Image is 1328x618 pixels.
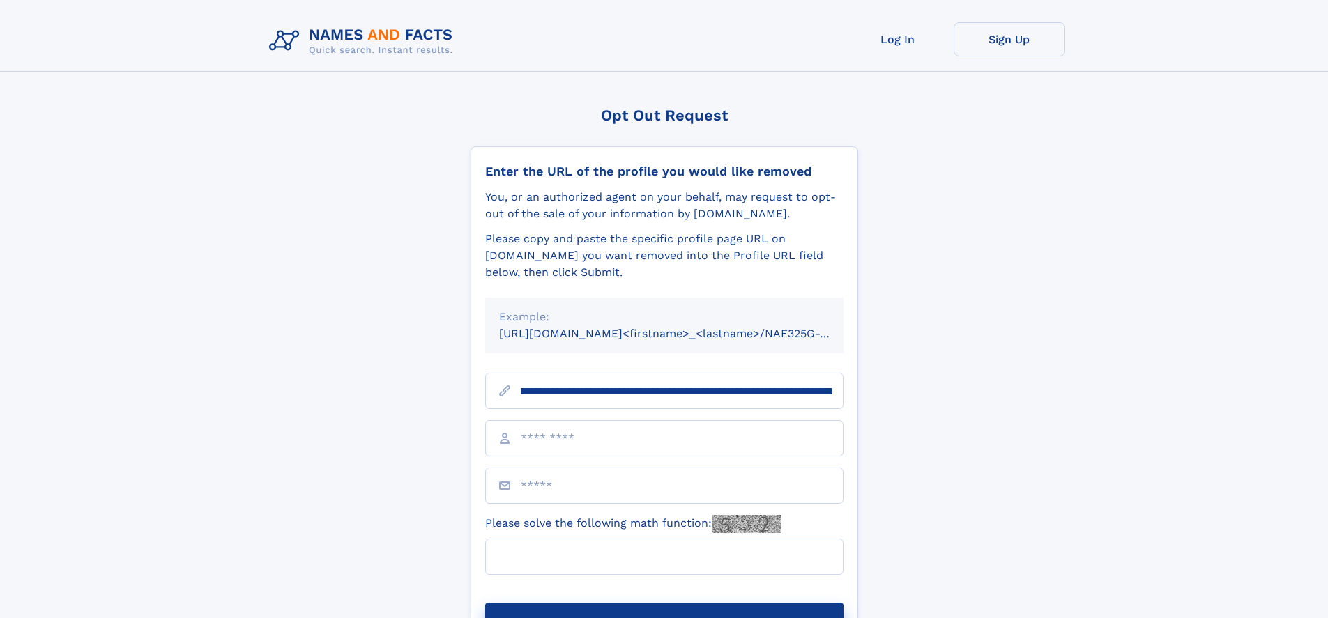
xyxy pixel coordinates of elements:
[471,107,858,124] div: Opt Out Request
[954,22,1065,56] a: Sign Up
[485,231,844,281] div: Please copy and paste the specific profile page URL on [DOMAIN_NAME] you want removed into the Pr...
[485,515,781,533] label: Please solve the following math function:
[842,22,954,56] a: Log In
[264,22,464,60] img: Logo Names and Facts
[485,189,844,222] div: You, or an authorized agent on your behalf, may request to opt-out of the sale of your informatio...
[499,327,870,340] small: [URL][DOMAIN_NAME]<firstname>_<lastname>/NAF325G-xxxxxxxx
[485,164,844,179] div: Enter the URL of the profile you would like removed
[499,309,830,325] div: Example:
